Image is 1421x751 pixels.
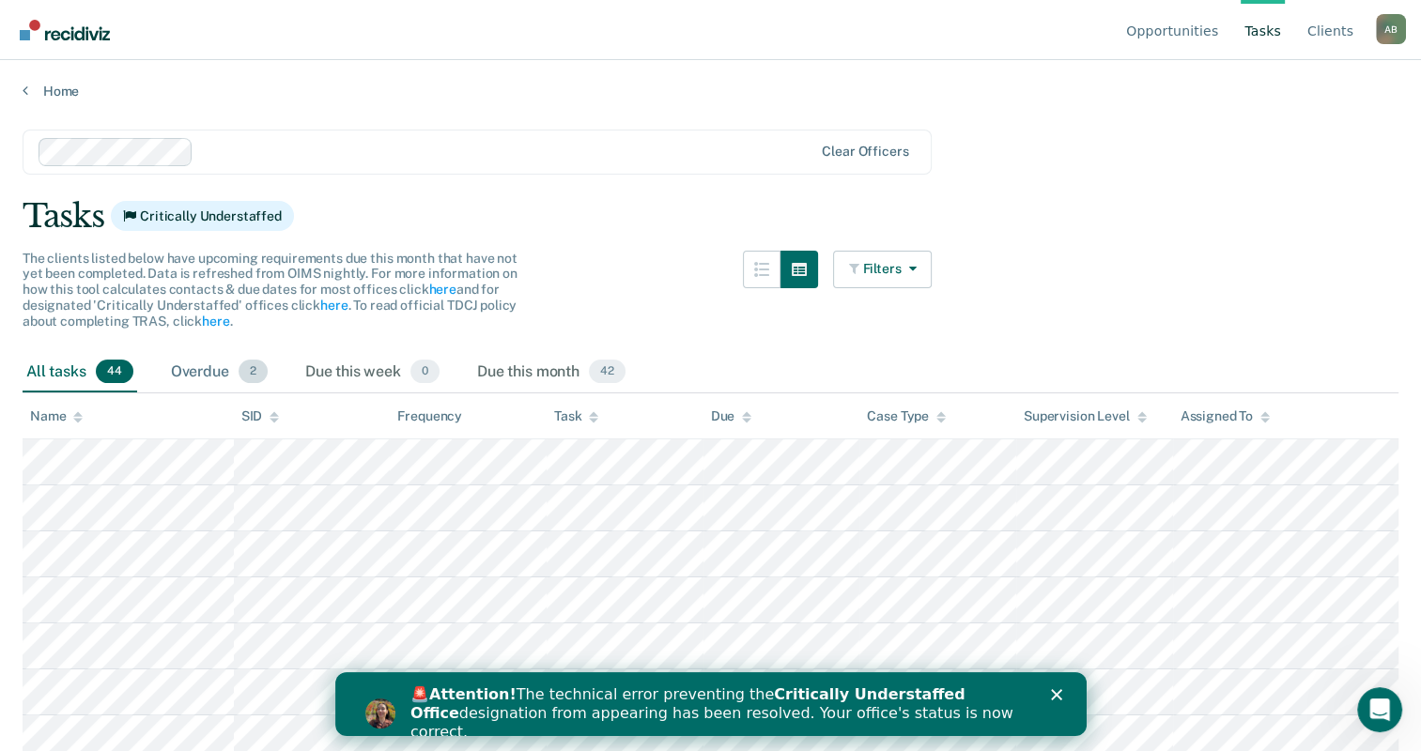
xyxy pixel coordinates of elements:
[111,201,294,231] span: Critically Understaffed
[711,408,752,424] div: Due
[589,360,626,384] span: 42
[202,314,229,329] a: here
[397,408,462,424] div: Frequency
[335,672,1087,736] iframe: Intercom live chat banner
[320,298,348,313] a: here
[239,360,268,384] span: 2
[75,13,691,69] div: 🚨 The technical error preventing the designation from appearing has been resolved. Your office's ...
[94,13,181,31] b: Attention!
[23,197,1398,236] div: Tasks
[822,144,908,160] div: Clear officers
[1357,687,1402,732] iframe: Intercom live chat
[1376,14,1406,44] button: Profile dropdown button
[867,408,946,424] div: Case Type
[554,408,598,424] div: Task
[410,360,440,384] span: 0
[473,352,629,393] div: Due this month42
[833,251,933,288] button: Filters
[1376,14,1406,44] div: A B
[301,352,443,393] div: Due this week0
[428,282,456,297] a: here
[23,83,1398,100] a: Home
[241,408,280,424] div: SID
[1181,408,1270,424] div: Assigned To
[20,20,110,40] img: Recidiviz
[1024,408,1147,424] div: Supervision Level
[30,408,83,424] div: Name
[716,17,734,28] div: Close
[23,352,137,393] div: All tasks44
[167,352,271,393] div: Overdue2
[96,360,133,384] span: 44
[23,251,517,329] span: The clients listed below have upcoming requirements due this month that have not yet been complet...
[75,13,630,50] b: Critically Understaffed Office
